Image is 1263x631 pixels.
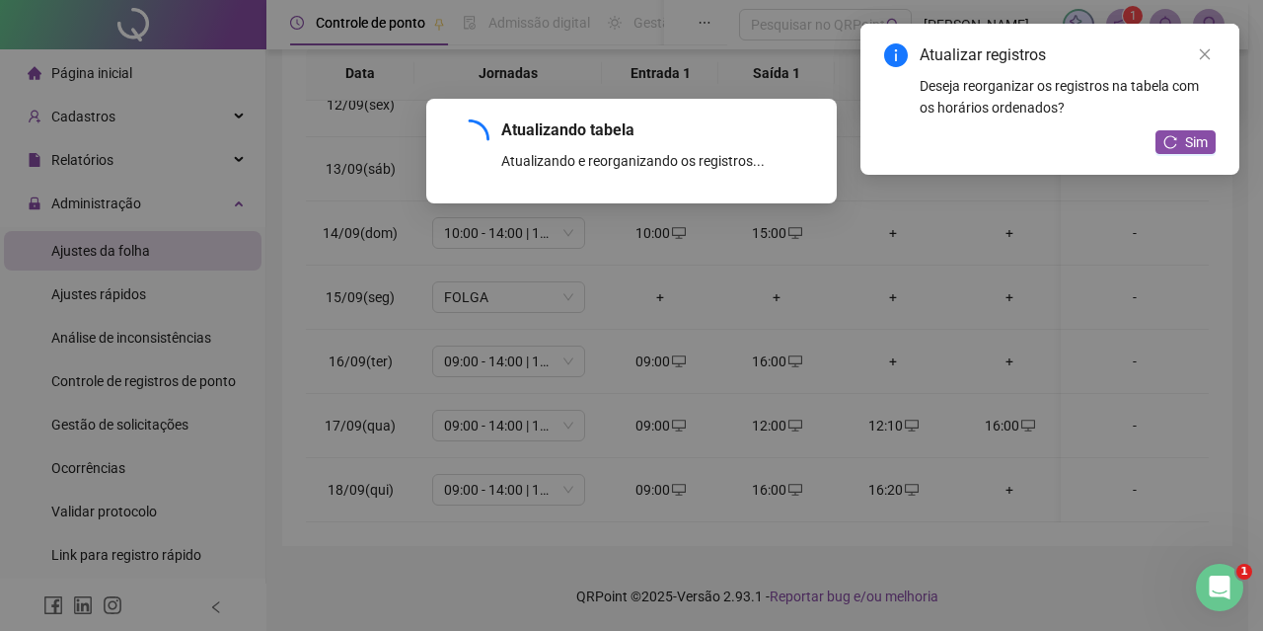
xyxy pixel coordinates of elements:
div: Deseja reorganizar os registros na tabela com os horários ordenados? [920,75,1216,118]
a: Close [1194,43,1216,65]
span: reload [1163,135,1177,149]
span: close [1198,47,1212,61]
span: 1 [1236,564,1252,580]
iframe: Intercom live chat [1196,564,1243,611]
span: info-circle [884,43,908,67]
div: Atualizando e reorganizando os registros... [501,150,813,172]
button: Sim [1155,130,1216,154]
span: loading [448,118,491,161]
div: Atualizar registros [920,43,1216,67]
span: Sim [1185,131,1208,153]
div: Atualizando tabela [501,118,813,142]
